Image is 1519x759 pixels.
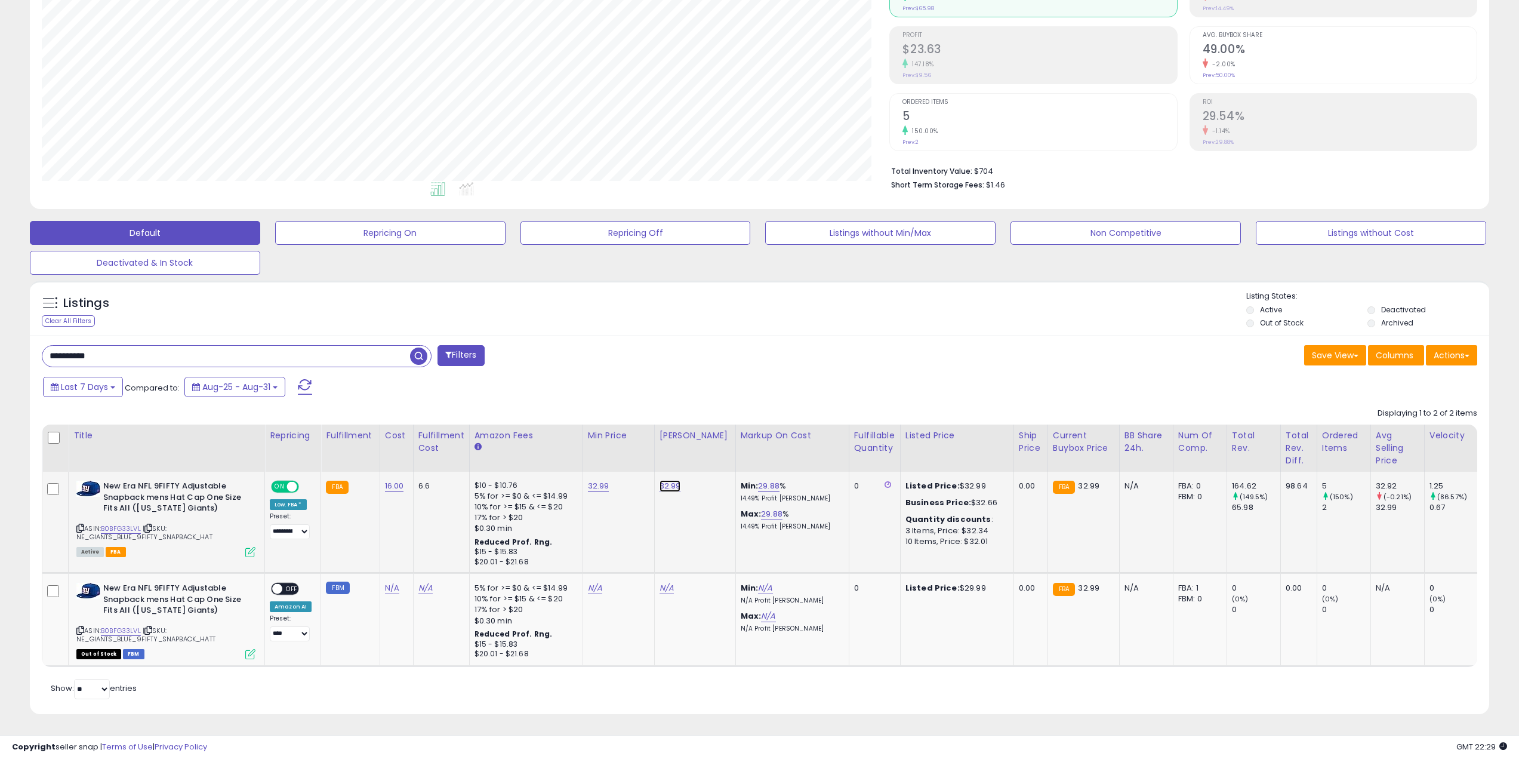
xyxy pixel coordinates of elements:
span: All listings that are currently out of stock and unavailable for purchase on Amazon [76,649,121,659]
label: Archived [1381,318,1413,328]
p: N/A Profit [PERSON_NAME] [741,597,840,605]
span: Compared to: [125,382,180,394]
span: 32.99 [1078,480,1099,491]
button: Default [30,221,260,245]
div: 10% for >= $15 & <= $20 [475,594,574,604]
small: (-0.21%) [1384,492,1412,502]
span: 2025-09-8 22:29 GMT [1456,741,1507,752]
span: ON [272,482,287,492]
div: 0.00 [1286,583,1308,594]
div: 32.99 [1376,502,1424,513]
div: N/A [1124,583,1164,594]
div: % [741,481,840,503]
button: Save View [1304,345,1366,365]
a: N/A [418,582,433,594]
a: N/A [758,582,772,594]
div: 0 [854,583,891,594]
div: 6.6 [418,481,460,491]
div: 0 [1232,583,1280,594]
span: Ordered Items [902,99,1176,106]
div: Min Price [588,429,649,442]
b: Max: [741,610,762,622]
div: 0.67 [1429,502,1478,513]
button: Actions [1426,345,1477,365]
span: Profit [902,32,1176,39]
div: FBM: 0 [1178,491,1218,502]
p: 14.49% Profit [PERSON_NAME] [741,494,840,503]
div: % [741,509,840,531]
b: Max: [741,508,762,520]
div: $0.30 min [475,523,574,534]
div: Ordered Items [1322,429,1366,454]
h2: 49.00% [1203,42,1477,59]
a: N/A [588,582,602,594]
label: Out of Stock [1260,318,1304,328]
b: Business Price: [905,497,971,508]
button: Columns [1368,345,1424,365]
p: N/A Profit [PERSON_NAME] [741,625,840,633]
small: FBA [1053,481,1075,494]
div: 17% for > $20 [475,512,574,523]
div: Low. FBA * [270,499,307,510]
div: 0.00 [1019,481,1039,491]
b: Reduced Prof. Rng. [475,629,553,639]
div: $32.66 [905,497,1005,508]
div: Preset: [270,614,312,641]
div: 0 [1322,583,1370,594]
label: Deactivated [1381,305,1426,315]
span: FBM [123,649,144,659]
div: Avg Selling Price [1376,429,1419,467]
a: N/A [385,582,399,594]
a: 32.99 [588,480,609,492]
small: Prev: $65.98 [902,5,934,12]
div: 5% for >= $0 & <= $14.99 [475,491,574,502]
div: 10 Items, Price: $32.01 [905,536,1005,547]
span: $1.46 [986,179,1005,190]
div: $10 - $10.76 [475,481,574,491]
h2: $23.63 [902,42,1176,59]
a: N/A [761,610,775,622]
span: Show: entries [51,683,137,694]
div: $20.01 - $21.68 [475,557,574,567]
div: $15 - $15.83 [475,547,574,557]
a: 16.00 [385,480,404,492]
b: New Era NFL 9FIFTY Adjustable Snapback mens Hat Cap One Size Fits All ([US_STATE] Giants) [103,583,248,619]
small: (0%) [1429,594,1446,604]
small: Amazon Fees. [475,442,482,453]
div: Preset: [270,512,312,539]
div: 0 [1429,604,1478,615]
div: 32.92 [1376,481,1424,491]
small: Prev: $9.56 [902,72,931,79]
div: ASIN: [76,583,255,658]
a: Privacy Policy [155,741,207,752]
div: 5 [1322,481,1370,491]
b: Total Inventory Value: [891,166,972,176]
button: Repricing On [275,221,506,245]
div: Num of Comp. [1178,429,1222,454]
span: OFF [282,584,301,594]
button: Repricing Off [520,221,751,245]
div: 17% for > $20 [475,604,574,615]
small: (149.5%) [1240,492,1268,502]
th: The percentage added to the cost of goods (COGS) that forms the calculator for Min & Max prices. [735,425,849,472]
li: $704 [891,163,1468,177]
div: N/A [1376,583,1415,594]
h2: 29.54% [1203,109,1477,125]
small: Prev: 29.88% [1203,139,1234,146]
small: (0%) [1232,594,1249,604]
div: 2 [1322,502,1370,513]
div: 3 Items, Price: $32.34 [905,526,1005,536]
span: FBA [106,547,126,557]
span: 32.99 [1078,582,1099,594]
b: Min: [741,582,759,594]
div: seller snap | | [12,742,207,753]
b: Short Term Storage Fees: [891,180,984,190]
div: $0.30 min [475,616,574,626]
div: Fulfillable Quantity [854,429,895,454]
button: Filters [437,345,484,366]
div: 0 [1232,604,1280,615]
div: 5% for >= $0 & <= $14.99 [475,583,574,594]
b: Min: [741,480,759,491]
div: Current Buybox Price [1053,429,1114,454]
img: 41b60OJyNjL._SL40_.jpg [76,583,100,599]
